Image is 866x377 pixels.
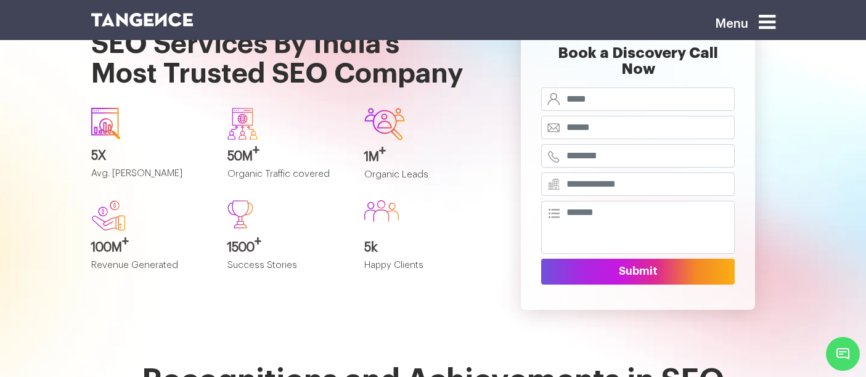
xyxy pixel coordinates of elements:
sup: + [379,145,386,157]
h3: 5X [91,149,210,163]
p: Happy Clients [364,261,483,281]
h3: 5k [364,241,483,254]
p: Avg. [PERSON_NAME] [91,169,210,189]
img: logo SVG [91,13,194,26]
p: Revenue Generated [91,261,210,281]
sup: + [255,235,261,248]
h3: 100M [91,241,210,254]
img: new.svg [91,200,126,231]
h2: Book a Discovery Call Now [541,45,735,87]
p: Success Stories [227,261,346,281]
sup: + [253,144,259,156]
p: Organic Leads [364,170,483,190]
img: Group%20586.svg [364,200,399,222]
button: Submit [541,259,735,285]
h3: 1M [364,150,483,164]
h3: 50M [227,150,346,163]
img: icon1.svg [91,108,121,139]
img: Group-640.svg [227,108,258,140]
span: Chat Widget [826,337,860,371]
img: Path%20473.svg [227,200,253,229]
p: Organic Traffic covered [227,169,346,190]
img: Group-642.svg [364,108,405,140]
sup: + [122,235,129,248]
h3: 1500 [227,241,346,254]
